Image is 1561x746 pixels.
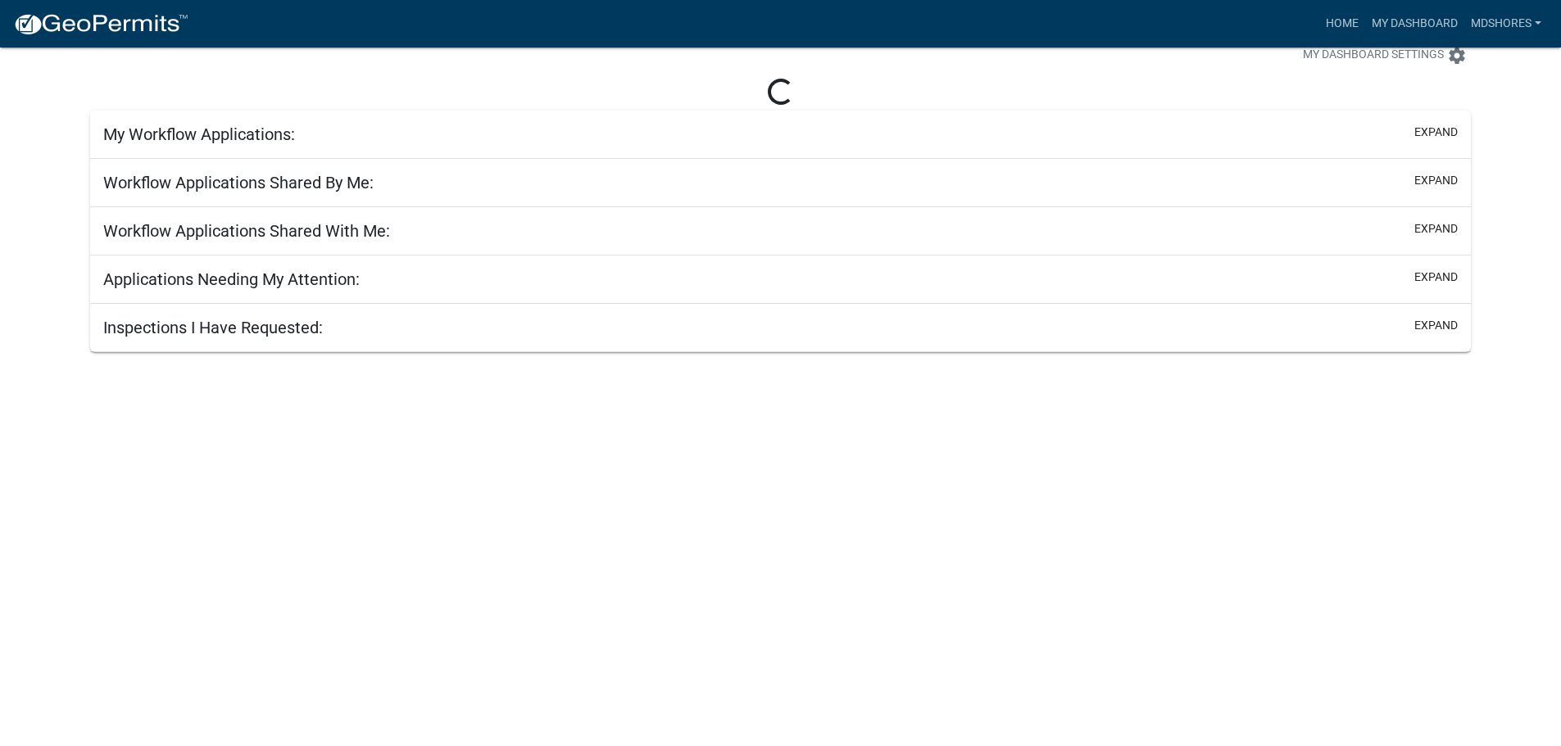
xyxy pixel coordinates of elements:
span: My Dashboard Settings [1303,46,1444,66]
button: expand [1414,269,1458,286]
h5: Applications Needing My Attention: [103,269,360,289]
h5: My Workflow Applications: [103,124,295,144]
button: expand [1414,124,1458,141]
button: expand [1414,172,1458,189]
a: My Dashboard [1365,8,1464,39]
button: My Dashboard Settingssettings [1290,39,1480,71]
h5: Inspections I Have Requested: [103,318,323,337]
button: expand [1414,220,1458,237]
a: mdshores [1464,8,1548,39]
button: expand [1414,317,1458,334]
i: settings [1447,46,1467,66]
h5: Workflow Applications Shared With Me: [103,221,390,241]
h5: Workflow Applications Shared By Me: [103,173,374,192]
a: Home [1319,8,1365,39]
